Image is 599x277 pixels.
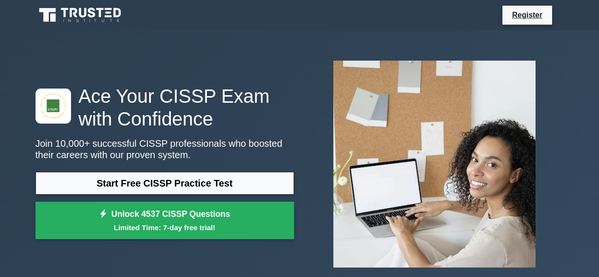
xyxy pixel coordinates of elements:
a: Start Free CISSP Practice Test [36,172,294,195]
a: Unlock 4537 CISSP QuestionsLimited Time: 7-day free trial! [36,202,294,240]
small: Limited Time: 7-day free trial! [47,222,282,233]
h1: Ace Your CISSP Exam with Confidence [36,85,294,130]
p: Join 10,000+ successful CISSP professionals who boosted their careers with our proven system. [36,138,294,161]
a: Register [506,9,548,21]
